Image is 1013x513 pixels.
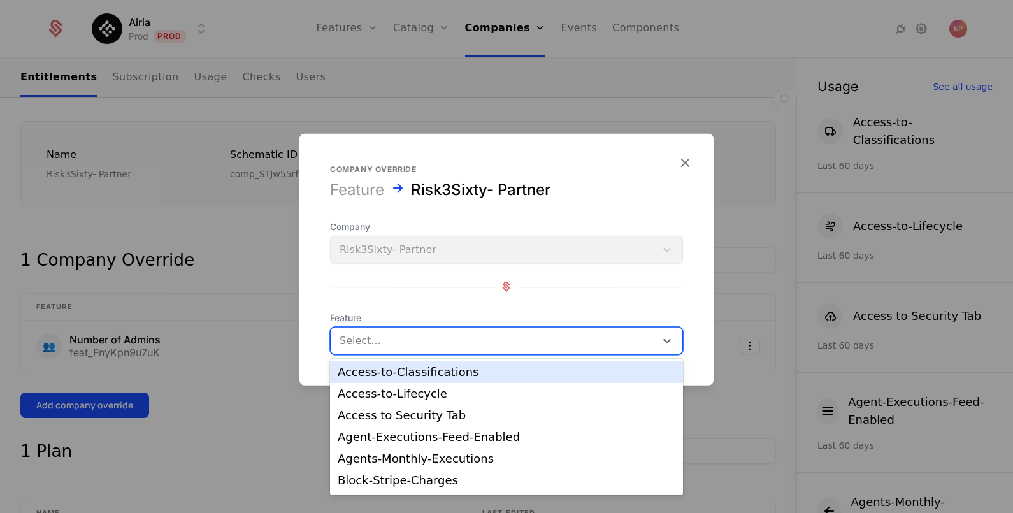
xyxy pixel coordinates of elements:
[330,311,683,324] span: Feature
[338,431,675,443] div: Agent-Executions-Feed-Enabled
[411,179,550,199] div: Risk3Sixty- Partner
[338,388,675,400] div: Access-to-Lifecycle
[338,453,675,465] div: Agents-Monthly-Executions
[330,220,683,233] span: Company
[338,366,675,378] div: Access-to-Classifications
[338,410,675,421] div: Access to Security Tab
[338,475,675,486] div: Block-Stripe-Charges
[330,164,683,174] div: Company override
[330,179,384,199] div: Feature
